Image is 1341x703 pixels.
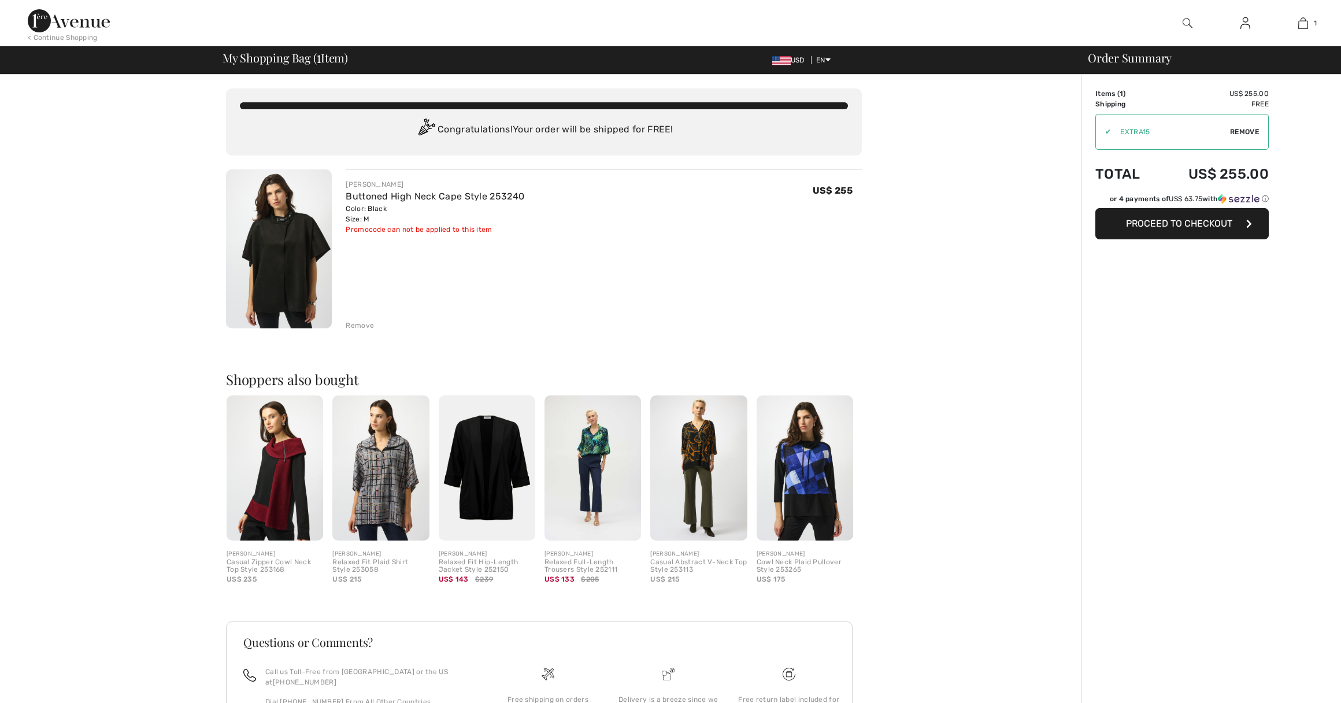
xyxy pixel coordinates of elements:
[757,558,853,575] div: Cowl Neck Plaid Pullover Style 253265
[439,558,535,575] div: Relaxed Fit Hip-Length Jacket Style 252150
[1095,154,1157,194] td: Total
[1120,90,1123,98] span: 1
[757,550,853,558] div: [PERSON_NAME]
[346,224,524,235] div: Promocode can not be applied to this item
[1218,194,1259,204] img: Sezzle
[1231,16,1259,31] a: Sign In
[1095,99,1157,109] td: Shipping
[1240,16,1250,30] img: My Info
[227,575,257,583] span: US$ 235
[1126,218,1232,229] span: Proceed to Checkout
[439,575,469,583] span: US$ 143
[243,669,256,682] img: call
[1074,52,1334,64] div: Order Summary
[332,550,429,558] div: [PERSON_NAME]
[1314,18,1317,28] span: 1
[273,678,336,686] a: [PHONE_NUMBER]
[439,550,535,558] div: [PERSON_NAME]
[227,395,323,541] img: Casual Zipper Cowl Neck Top Style 253168
[346,179,524,190] div: [PERSON_NAME]
[475,574,493,584] span: $239
[226,372,862,386] h2: Shoppers also bought
[1230,127,1259,137] span: Remove
[772,56,809,64] span: USD
[227,558,323,575] div: Casual Zipper Cowl Neck Top Style 253168
[783,668,795,680] img: Free shipping on orders over $99
[332,395,429,541] img: Relaxed Fit Plaid Shirt Style 253058
[1169,195,1202,203] span: US$ 63.75
[544,575,575,583] span: US$ 133
[265,667,474,687] p: Call us Toll-Free from [GEOGRAPHIC_DATA] or the US at
[650,575,679,583] span: US$ 215
[1275,16,1331,30] a: 1
[1096,127,1111,137] div: ✔
[772,56,791,65] img: US Dollar
[223,52,348,64] span: My Shopping Bag ( Item)
[28,9,110,32] img: 1ère Avenue
[1298,16,1308,30] img: My Bag
[1095,194,1269,208] div: or 4 payments ofUS$ 63.75withSezzle Click to learn more about Sezzle
[650,558,747,575] div: Casual Abstract V-Neck Top Style 253113
[757,575,786,583] span: US$ 175
[28,32,98,43] div: < Continue Shopping
[332,558,429,575] div: Relaxed Fit Plaid Shirt Style 253058
[227,550,323,558] div: [PERSON_NAME]
[662,668,675,680] img: Delivery is a breeze since we pay the duties!
[1157,154,1269,194] td: US$ 255.00
[332,575,361,583] span: US$ 215
[346,203,524,224] div: Color: Black Size: M
[240,119,848,142] div: Congratulations! Your order will be shipped for FREE!
[317,49,321,64] span: 1
[757,395,853,541] img: Cowl Neck Plaid Pullover Style 253265
[1110,194,1269,204] div: or 4 payments of with
[1183,16,1192,30] img: search the website
[650,395,747,541] img: Casual Abstract V-Neck Top Style 253113
[544,558,641,575] div: Relaxed Full-Length Trousers Style 252111
[813,185,853,196] span: US$ 255
[581,574,599,584] span: $205
[414,119,438,142] img: Congratulation2.svg
[1095,208,1269,239] button: Proceed to Checkout
[1157,88,1269,99] td: US$ 255.00
[1095,88,1157,99] td: Items ( )
[439,395,535,541] img: Relaxed Fit Hip-Length Jacket Style 252150
[544,395,641,541] img: Relaxed Full-Length Trousers Style 252111
[226,169,332,328] img: Buttoned High Neck Cape Style 253240
[243,637,835,648] h3: Questions or Comments?
[650,550,747,558] div: [PERSON_NAME]
[346,191,524,202] a: Buttoned High Neck Cape Style 253240
[542,668,554,680] img: Free shipping on orders over $99
[544,550,641,558] div: [PERSON_NAME]
[1111,114,1230,149] input: Promo code
[816,56,831,64] span: EN
[1157,99,1269,109] td: Free
[346,320,374,331] div: Remove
